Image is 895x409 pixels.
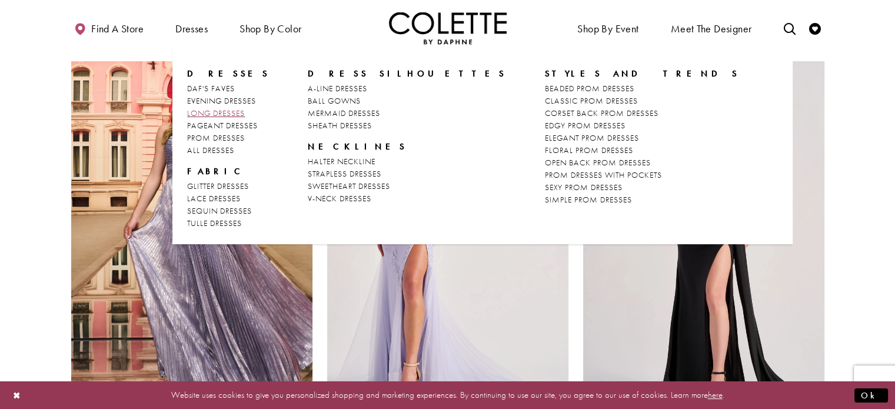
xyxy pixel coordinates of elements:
[187,132,245,143] span: PROM DRESSES
[545,169,740,181] a: PROM DRESSES WITH POCKETS
[187,68,270,79] span: Dresses
[577,23,638,35] span: Shop By Event
[187,218,242,228] span: TULLE DRESSES
[545,157,651,168] span: OPEN BACK PROM DRESSES
[545,68,740,79] span: STYLES AND TRENDS
[308,181,390,191] span: SWEETHEART DRESSES
[668,12,755,44] a: Meet the designer
[545,132,639,143] span: ELEGANT PROM DRESSES
[239,23,301,35] span: Shop by color
[91,23,144,35] span: Find a store
[175,23,208,35] span: Dresses
[545,119,740,132] a: EDGY PROM DRESSES
[85,387,810,403] p: Website uses cookies to give you personalized shopping and marketing experiences. By continuing t...
[671,23,752,35] span: Meet the designer
[187,95,256,106] span: EVENING DRESSES
[187,205,252,216] span: SEQUIN DRESSES
[187,165,270,177] span: FABRIC
[187,193,241,204] span: LACE DRESSES
[237,12,304,44] span: Shop by color
[545,95,638,106] span: CLASSIC PROM DRESSES
[308,68,506,79] span: DRESS SILHOUETTES
[389,12,507,44] a: Visit Home Page
[187,180,270,192] a: GLITTER DRESSES
[187,120,258,131] span: PAGEANT DRESSES
[308,108,380,118] span: MERMAID DRESSES
[545,83,634,94] span: BEADED PROM DRESSES
[574,12,641,44] span: Shop By Event
[308,120,372,131] span: SHEATH DRESSES
[308,95,361,106] span: BALL GOWNS
[7,385,27,405] button: Close Dialog
[545,107,740,119] a: CORSET BACK PROM DRESSES
[308,168,381,179] span: STRAPLESS DRESSES
[187,181,249,191] span: GLITTER DRESSES
[308,192,506,205] a: V-NECK DRESSES
[308,82,506,95] a: A-LINE DRESSES
[187,119,270,132] a: PAGEANT DRESSES
[187,95,270,107] a: EVENING DRESSES
[545,144,740,157] a: FLORAL PROM DRESSES
[187,82,270,95] a: DAF'S FAVES
[308,180,506,192] a: SWEETHEART DRESSES
[806,12,824,44] a: Check Wishlist
[708,389,723,401] a: here
[187,108,245,118] span: LONG DRESSES
[545,145,633,155] span: FLORAL PROM DRESSES
[308,168,506,180] a: STRAPLESS DRESSES
[308,156,375,167] span: HALTER NECKLINE
[545,120,625,131] span: EDGY PROM DRESSES
[308,141,506,152] span: NECKLINES
[187,217,270,230] a: TULLE DRESSES
[308,193,371,204] span: V-NECK DRESSES
[545,194,740,206] a: SIMPLE PROM DRESSES
[308,155,506,168] a: HALTER NECKLINE
[308,141,407,152] span: NECKLINES
[187,192,270,205] a: LACE DRESSES
[308,95,506,107] a: BALL GOWNS
[545,82,740,95] a: BEADED PROM DRESSES
[545,194,632,205] span: SIMPLE PROM DRESSES
[545,95,740,107] a: CLASSIC PROM DRESSES
[187,83,235,94] span: DAF'S FAVES
[545,132,740,144] a: ELEGANT PROM DRESSES
[854,388,888,403] button: Submit Dialog
[308,119,506,132] a: SHEATH DRESSES
[187,145,234,155] span: ALL DRESSES
[389,12,507,44] img: Colette by Daphne
[545,157,740,169] a: OPEN BACK PROM DRESSES
[187,205,270,217] a: SEQUIN DRESSES
[187,165,246,177] span: FABRIC
[172,12,211,44] span: Dresses
[545,182,623,192] span: SEXY PROM DRESSES
[545,181,740,194] a: SEXY PROM DRESSES
[187,107,270,119] a: LONG DRESSES
[308,83,367,94] span: A-LINE DRESSES
[780,12,798,44] a: Toggle search
[187,144,270,157] a: ALL DRESSES
[545,169,662,180] span: PROM DRESSES WITH POCKETS
[545,108,658,118] span: CORSET BACK PROM DRESSES
[308,107,506,119] a: MERMAID DRESSES
[187,132,270,144] a: PROM DRESSES
[71,12,147,44] a: Find a store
